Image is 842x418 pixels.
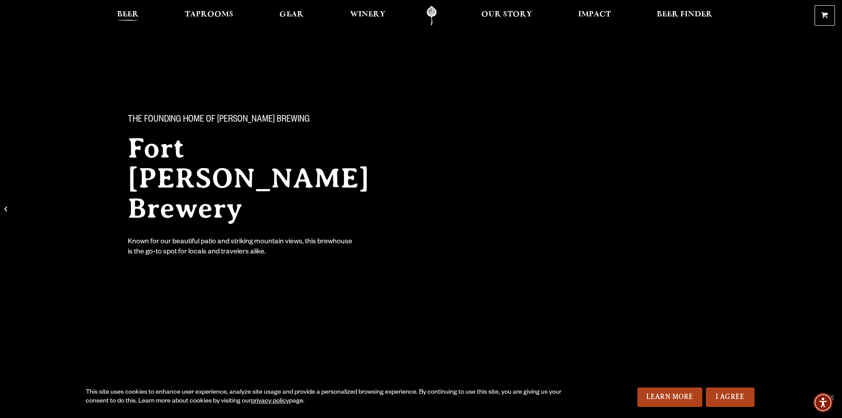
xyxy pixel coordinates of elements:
[274,6,309,26] a: Gear
[637,387,702,407] a: Learn More
[651,6,718,26] a: Beer Finder
[279,11,304,18] span: Gear
[111,6,145,26] a: Beer
[117,11,139,18] span: Beer
[415,6,448,26] a: Odell Home
[350,11,385,18] span: Winery
[578,11,611,18] span: Impact
[706,387,754,407] a: I Agree
[657,11,712,18] span: Beer Finder
[344,6,391,26] a: Winery
[476,6,538,26] a: Our Story
[128,238,354,258] div: Known for our beautiful patio and striking mountain views, this brewhouse is the go-to spot for l...
[481,11,532,18] span: Our Story
[179,6,239,26] a: Taprooms
[572,6,617,26] a: Impact
[185,11,233,18] span: Taprooms
[813,393,833,412] div: Accessibility Menu
[128,133,404,223] h2: Fort [PERSON_NAME] Brewery
[128,115,310,126] span: The Founding Home of [PERSON_NAME] Brewing
[86,388,564,406] div: This site uses cookies to enhance user experience, analyze site usage and provide a personalized ...
[251,398,289,405] a: privacy policy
